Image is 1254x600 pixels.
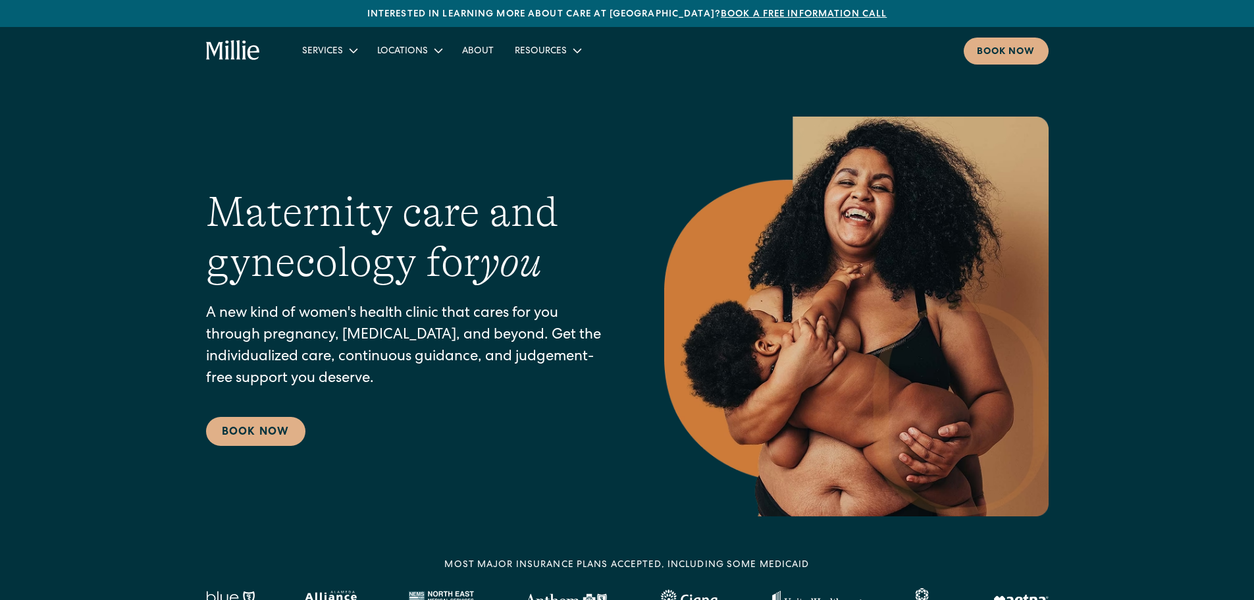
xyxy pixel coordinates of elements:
[977,45,1035,59] div: Book now
[206,40,261,61] a: home
[367,40,452,61] div: Locations
[504,40,590,61] div: Resources
[292,40,367,61] div: Services
[515,45,567,59] div: Resources
[664,117,1049,516] img: Smiling mother with her baby in arms, celebrating body positivity and the nurturing bond of postp...
[377,45,428,59] div: Locations
[452,40,504,61] a: About
[206,304,612,391] p: A new kind of women's health clinic that cares for you through pregnancy, [MEDICAL_DATA], and bey...
[206,417,305,446] a: Book Now
[206,187,612,288] h1: Maternity care and gynecology for
[444,559,809,572] div: MOST MAJOR INSURANCE PLANS ACCEPTED, INCLUDING some MEDICAID
[721,10,887,19] a: Book a free information call
[964,38,1049,65] a: Book now
[302,45,343,59] div: Services
[480,238,542,286] em: you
